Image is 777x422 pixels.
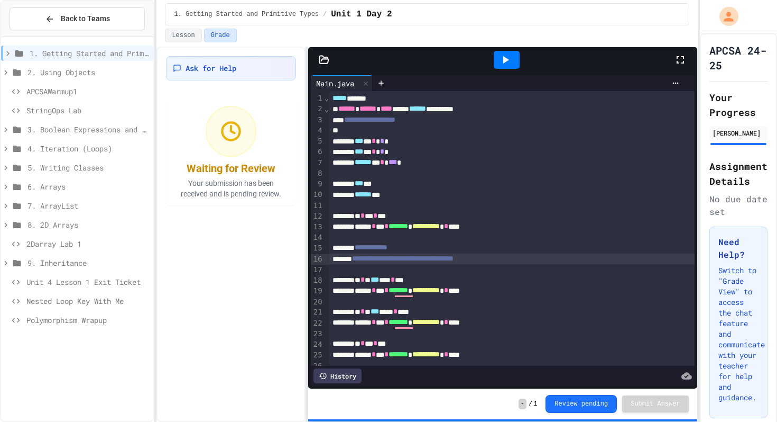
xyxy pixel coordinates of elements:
div: My Account [708,4,741,29]
div: 11 [311,201,324,211]
div: No due date set [709,193,767,218]
span: / [529,400,532,408]
div: 4 [311,125,324,136]
div: 21 [311,307,324,318]
div: Main.java [311,78,359,89]
div: 14 [311,232,324,243]
span: 9. Inheritance [27,257,149,268]
div: Main.java [311,75,373,91]
h1: APCSA 24-25 [709,43,767,73]
span: Unit 1 Day 2 [331,8,392,21]
button: Grade [204,29,237,42]
span: 8. 2D Arrays [27,219,149,230]
div: 17 [311,265,324,275]
div: 2 [311,104,324,114]
div: 24 [311,339,324,350]
div: [PERSON_NAME] [713,128,764,138]
h2: Assignment Details [709,159,767,188]
span: 4. Iteration (Loops) [27,143,149,154]
h3: Need Help? [718,236,758,261]
span: APCSAWarmup1 [26,86,149,97]
div: 18 [311,275,324,286]
div: 3 [311,115,324,125]
span: Fold line [324,94,329,102]
div: 9 [311,179,324,190]
span: 3. Boolean Expressions and If Statements [27,124,149,135]
span: - [519,399,526,409]
span: 1 [533,400,537,408]
div: 20 [311,297,324,308]
span: 1. Getting Started and Primitive Types [30,48,149,59]
span: Ask for Help [186,63,236,74]
span: Submit Answer [631,400,680,408]
div: 1 [311,93,324,104]
div: 23 [311,329,324,339]
p: Your submission has been received and is pending review. [172,178,289,199]
div: 6 [311,147,324,157]
div: 10 [311,190,324,200]
button: Review pending [545,395,617,413]
button: Lesson [165,29,201,42]
span: 5. Writing Classes [27,162,149,173]
div: History [313,369,362,383]
span: 6. Arrays [27,181,149,192]
p: Switch to "Grade View" to access the chat feature and communicate with your teacher for help and ... [718,265,758,403]
span: Back to Teams [61,13,110,24]
div: 15 [311,243,324,254]
span: 2. Using Objects [27,67,149,78]
div: 19 [311,286,324,297]
h2: Your Progress [709,90,767,120]
span: Nested Loop Key With Me [26,295,149,307]
div: 7 [311,158,324,168]
div: 16 [311,254,324,265]
span: Polymorphism Wrapup [26,315,149,326]
button: Back to Teams [10,7,145,30]
span: 1. Getting Started and Primitive Types [174,10,319,19]
div: Waiting for Review [187,161,275,176]
div: 22 [311,318,324,329]
div: 8 [311,168,324,179]
div: 12 [311,211,324,222]
span: StringOps Lab [26,105,149,116]
div: 26 [311,361,324,372]
span: Unit 4 Lesson 1 Exit Ticket [26,276,149,288]
span: 2Darray Lab 1 [26,238,149,249]
span: / [323,10,327,19]
div: 13 [311,222,324,232]
button: Submit Answer [622,396,689,412]
span: 7. ArrayList [27,200,149,211]
div: 5 [311,136,324,147]
div: 25 [311,350,324,361]
span: Fold line [324,105,329,113]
